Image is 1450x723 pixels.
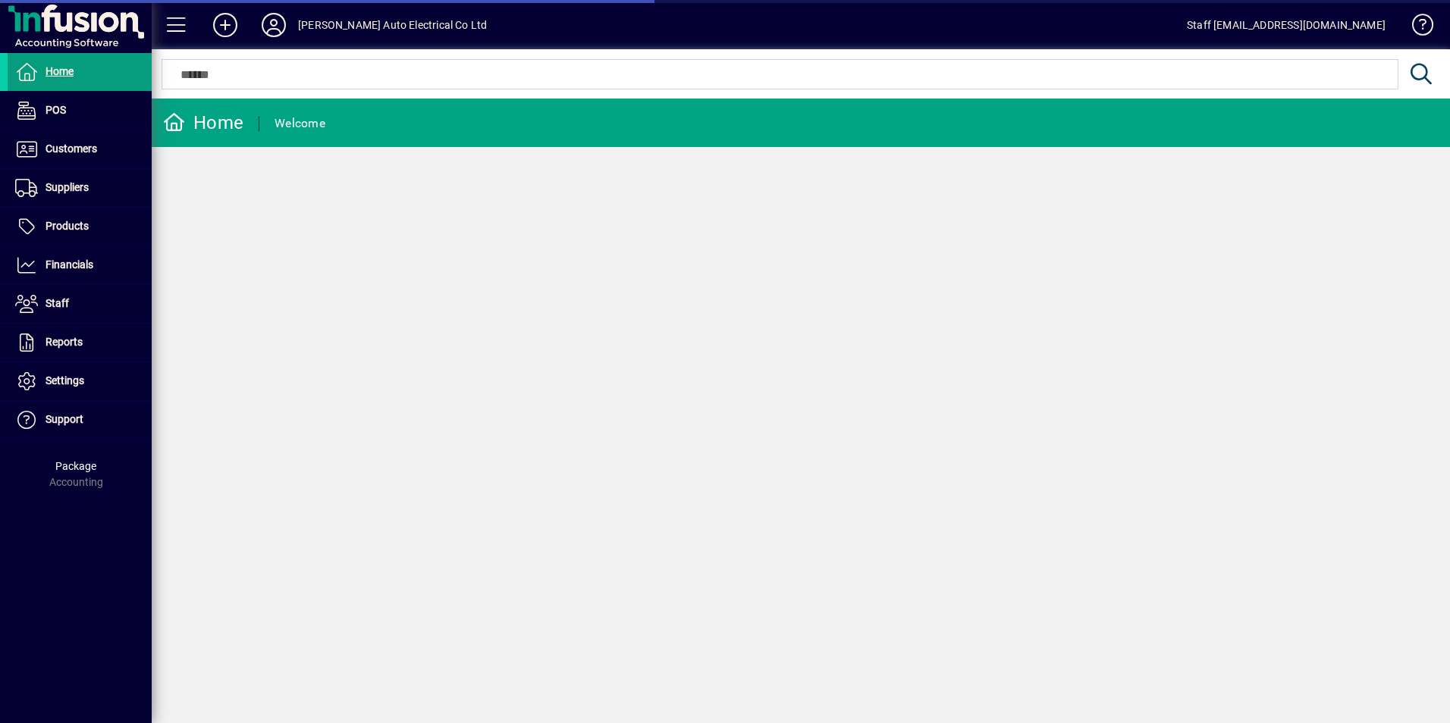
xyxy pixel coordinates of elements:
span: Financials [46,258,93,271]
span: Package [55,460,96,472]
div: Staff [EMAIL_ADDRESS][DOMAIN_NAME] [1187,13,1386,37]
a: Staff [8,285,152,323]
span: Customers [46,142,97,155]
a: Reports [8,324,152,361]
a: Suppliers [8,169,152,207]
a: Customers [8,130,152,168]
a: Financials [8,246,152,284]
span: Products [46,220,89,232]
div: [PERSON_NAME] Auto Electrical Co Ltd [298,13,487,37]
a: Products [8,208,152,246]
a: POS [8,92,152,130]
div: Home [163,111,243,135]
span: Settings [46,374,84,387]
span: Staff [46,297,69,309]
button: Profile [250,11,298,39]
a: Knowledge Base [1401,3,1431,52]
span: Support [46,413,83,425]
span: Home [46,65,74,77]
span: Suppliers [46,181,89,193]
div: Welcome [275,111,325,136]
a: Support [8,401,152,439]
a: Settings [8,362,152,400]
span: POS [46,104,66,116]
span: Reports [46,336,83,348]
button: Add [201,11,250,39]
